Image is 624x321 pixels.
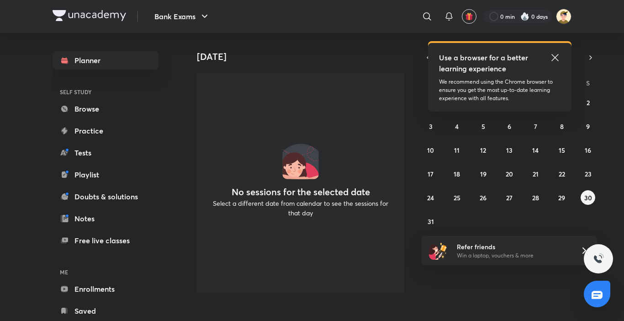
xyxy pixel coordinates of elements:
[476,119,491,134] button: August 5, 2025
[53,84,159,100] h6: SELF STUDY
[423,143,438,157] button: August 10, 2025
[53,10,126,23] a: Company Logo
[208,198,393,218] p: Select a different date from calendar to see the sessions for that day
[53,209,159,228] a: Notes
[439,52,530,74] h5: Use a browser for a better learning experience
[428,170,434,178] abbr: August 17, 2025
[502,119,517,134] button: August 6, 2025
[506,146,513,155] abbr: August 13, 2025
[476,166,491,181] button: August 19, 2025
[480,170,487,178] abbr: August 19, 2025
[559,146,565,155] abbr: August 15, 2025
[449,143,464,157] button: August 11, 2025
[555,119,569,134] button: August 8, 2025
[560,122,564,131] abbr: August 8, 2025
[462,9,476,24] button: avatar
[53,144,159,162] a: Tests
[502,190,517,205] button: August 27, 2025
[555,166,569,181] button: August 22, 2025
[502,143,517,157] button: August 13, 2025
[506,193,513,202] abbr: August 27, 2025
[53,122,159,140] a: Practice
[423,190,438,205] button: August 24, 2025
[423,119,438,134] button: August 3, 2025
[581,190,595,205] button: August 30, 2025
[457,242,569,251] h6: Refer friends
[480,146,486,155] abbr: August 12, 2025
[559,170,565,178] abbr: August 22, 2025
[423,166,438,181] button: August 17, 2025
[520,12,529,21] img: streak
[429,241,447,260] img: referral
[439,78,561,102] p: We recommend using the Chrome browser to ensure you get the most up-to-date learning experience w...
[528,119,543,134] button: August 7, 2025
[465,12,473,21] img: avatar
[429,122,433,131] abbr: August 3, 2025
[454,193,460,202] abbr: August 25, 2025
[581,95,595,110] button: August 2, 2025
[586,122,590,131] abbr: August 9, 2025
[423,214,438,229] button: August 31, 2025
[555,143,569,157] button: August 15, 2025
[454,146,460,155] abbr: August 11, 2025
[581,143,595,157] button: August 16, 2025
[427,193,434,202] abbr: August 24, 2025
[454,170,460,178] abbr: August 18, 2025
[53,51,159,70] a: Planner
[449,190,464,205] button: August 25, 2025
[53,100,159,118] a: Browse
[506,170,513,178] abbr: August 20, 2025
[455,122,459,131] abbr: August 4, 2025
[586,79,590,87] abbr: Saturday
[457,251,569,260] p: Win a laptop, vouchers & more
[585,146,591,155] abbr: August 16, 2025
[427,146,434,155] abbr: August 10, 2025
[555,190,569,205] button: August 29, 2025
[53,302,159,320] a: Saved
[534,122,537,131] abbr: August 7, 2025
[581,119,595,134] button: August 9, 2025
[449,119,464,134] button: August 4, 2025
[476,143,491,157] button: August 12, 2025
[528,190,543,205] button: August 28, 2025
[502,166,517,181] button: August 20, 2025
[532,146,539,155] abbr: August 14, 2025
[449,166,464,181] button: August 18, 2025
[149,7,216,26] button: Bank Exams
[197,51,412,62] h4: [DATE]
[584,193,592,202] abbr: August 30, 2025
[508,122,511,131] abbr: August 6, 2025
[556,9,571,24] img: Anubhav
[480,193,487,202] abbr: August 26, 2025
[581,166,595,181] button: August 23, 2025
[585,170,592,178] abbr: August 23, 2025
[481,122,485,131] abbr: August 5, 2025
[533,170,539,178] abbr: August 21, 2025
[53,166,159,184] a: Playlist
[476,190,491,205] button: August 26, 2025
[428,217,434,226] abbr: August 31, 2025
[528,143,543,157] button: August 14, 2025
[232,187,370,198] h4: No sessions for the selected date
[53,280,159,298] a: Enrollments
[53,264,159,280] h6: ME
[587,98,590,107] abbr: August 2, 2025
[528,166,543,181] button: August 21, 2025
[53,231,159,250] a: Free live classes
[53,187,159,206] a: Doubts & solutions
[282,143,319,179] img: No events
[593,253,604,264] img: ttu
[53,10,126,21] img: Company Logo
[532,193,539,202] abbr: August 28, 2025
[558,193,565,202] abbr: August 29, 2025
